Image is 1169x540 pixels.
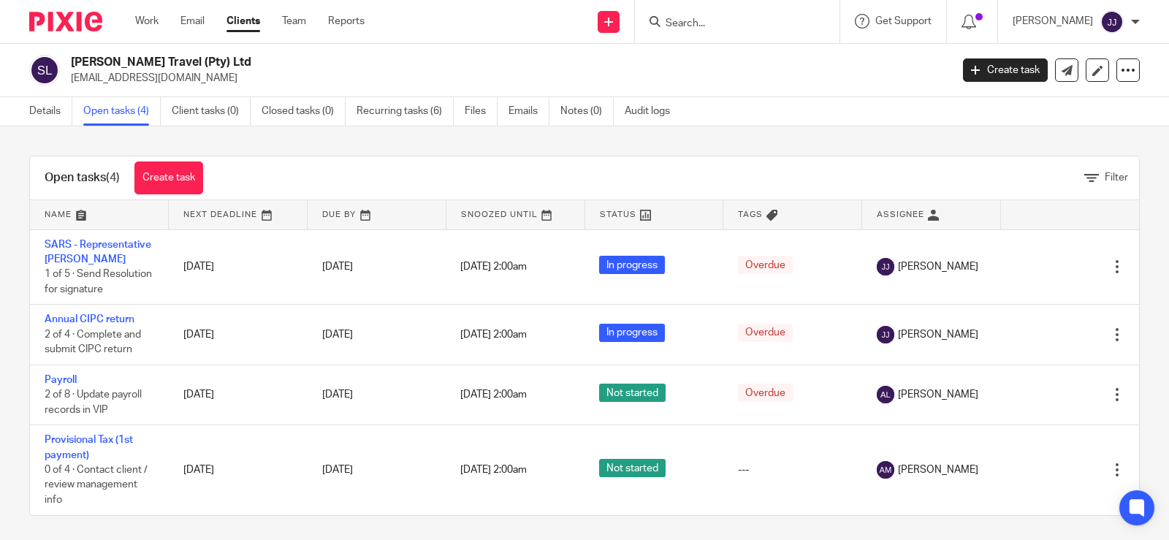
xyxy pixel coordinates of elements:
[738,256,793,274] span: Overdue
[560,97,614,126] a: Notes (0)
[898,463,978,477] span: [PERSON_NAME]
[282,14,306,28] a: Team
[106,172,120,183] span: (4)
[45,240,151,265] a: SARS - Representative [PERSON_NAME]
[29,55,60,85] img: svg%3E
[465,97,498,126] a: Files
[875,16,932,26] span: Get Support
[45,330,141,355] span: 2 of 4 · Complete and submit CIPC return
[172,97,251,126] a: Client tasks (0)
[877,461,894,479] img: svg%3E
[45,314,134,324] a: Annual CIPC return
[460,389,527,400] span: [DATE] 2:00am
[169,305,308,365] td: [DATE]
[45,389,142,415] span: 2 of 8 · Update payroll records in VIP
[180,14,205,28] a: Email
[1013,14,1093,28] p: [PERSON_NAME]
[169,425,308,515] td: [DATE]
[664,18,796,31] input: Search
[262,97,346,126] a: Closed tasks (0)
[599,324,665,342] span: In progress
[963,58,1048,82] a: Create task
[29,12,102,31] img: Pixie
[29,97,72,126] a: Details
[599,459,666,477] span: Not started
[45,465,148,505] span: 0 of 4 · Contact client / review management info
[71,71,941,85] p: [EMAIL_ADDRESS][DOMAIN_NAME]
[738,384,793,402] span: Overdue
[1105,172,1128,183] span: Filter
[738,210,763,218] span: Tags
[328,14,365,28] a: Reports
[169,229,308,305] td: [DATE]
[1100,10,1124,34] img: svg%3E
[461,210,538,218] span: Snoozed Until
[877,258,894,275] img: svg%3E
[738,463,848,477] div: ---
[135,14,159,28] a: Work
[357,97,454,126] a: Recurring tasks (6)
[460,465,527,475] span: [DATE] 2:00am
[509,97,549,126] a: Emails
[898,387,978,402] span: [PERSON_NAME]
[322,389,353,400] span: [DATE]
[600,210,636,218] span: Status
[877,326,894,343] img: svg%3E
[226,14,260,28] a: Clients
[322,465,353,475] span: [DATE]
[877,386,894,403] img: svg%3E
[169,365,308,425] td: [DATE]
[460,262,527,272] span: [DATE] 2:00am
[599,256,665,274] span: In progress
[898,259,978,274] span: [PERSON_NAME]
[738,324,793,342] span: Overdue
[45,375,77,385] a: Payroll
[45,170,120,186] h1: Open tasks
[460,330,527,340] span: [DATE] 2:00am
[322,262,353,272] span: [DATE]
[45,435,133,460] a: Provisional Tax (1st payment)
[625,97,681,126] a: Audit logs
[45,269,152,294] span: 1 of 5 · Send Resolution for signature
[71,55,767,70] h2: [PERSON_NAME] Travel (Pty) Ltd
[599,384,666,402] span: Not started
[134,161,203,194] a: Create task
[322,330,353,340] span: [DATE]
[898,327,978,342] span: [PERSON_NAME]
[83,97,161,126] a: Open tasks (4)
